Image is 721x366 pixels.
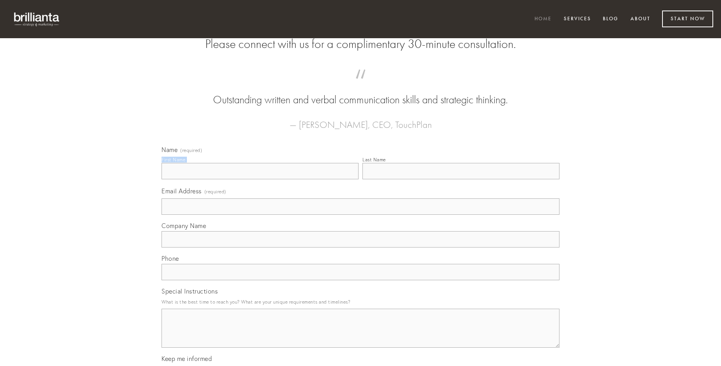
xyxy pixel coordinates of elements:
[8,8,66,30] img: brillianta - research, strategy, marketing
[625,13,655,26] a: About
[598,13,623,26] a: Blog
[559,13,596,26] a: Services
[162,297,559,307] p: What is the best time to reach you? What are your unique requirements and timelines?
[162,157,185,163] div: First Name
[162,187,202,195] span: Email Address
[162,287,218,295] span: Special Instructions
[162,355,212,362] span: Keep me informed
[162,222,206,230] span: Company Name
[162,146,178,154] span: Name
[180,148,202,153] span: (required)
[204,186,226,197] span: (required)
[529,13,557,26] a: Home
[162,37,559,51] h2: Please connect with us for a complimentary 30-minute consultation.
[662,11,713,27] a: Start Now
[174,108,547,133] figcaption: — [PERSON_NAME], CEO, TouchPlan
[362,157,386,163] div: Last Name
[162,255,179,262] span: Phone
[174,77,547,92] span: “
[174,77,547,108] blockquote: Outstanding written and verbal communication skills and strategic thinking.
